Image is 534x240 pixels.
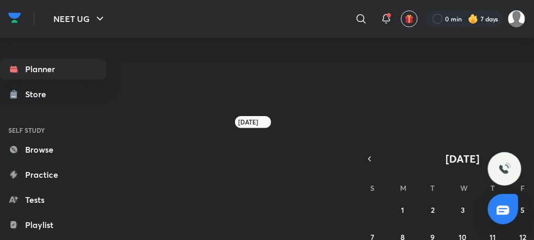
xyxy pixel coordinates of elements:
[425,202,441,219] button: September 2, 2025
[401,10,418,27] button: avatar
[405,14,414,24] img: avatar
[8,10,21,28] a: Company Logo
[491,183,495,193] abbr: Thursday
[515,202,531,219] button: September 5, 2025
[431,205,435,215] abbr: September 2, 2025
[468,14,479,24] img: streak
[47,8,113,29] button: NEET UG
[521,205,525,215] abbr: September 5, 2025
[498,163,511,175] img: ttu
[460,183,468,193] abbr: Wednesday
[400,183,406,193] abbr: Monday
[25,88,52,100] div: Store
[371,183,375,193] abbr: Sunday
[508,10,526,28] img: VAISHNAVI DWIVEDI
[446,152,480,166] span: [DATE]
[431,183,435,193] abbr: Tuesday
[238,118,258,127] h6: [DATE]
[521,183,525,193] abbr: Friday
[484,202,501,219] button: September 4, 2025
[394,202,411,219] button: September 1, 2025
[454,202,471,219] button: September 3, 2025
[8,10,21,26] img: Company Logo
[461,205,465,215] abbr: September 3, 2025
[401,205,404,215] abbr: September 1, 2025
